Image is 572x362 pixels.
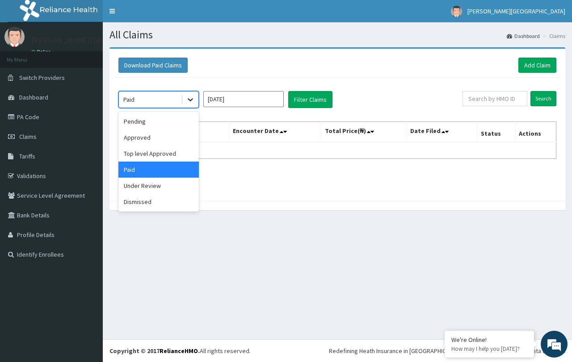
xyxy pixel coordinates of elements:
a: RelianceHMO [160,347,198,355]
th: Date Filed [406,122,477,142]
div: Top level Approved [118,146,199,162]
span: Claims [19,133,37,141]
th: Encounter Date [229,122,321,142]
strong: Copyright © 2017 . [109,347,200,355]
input: Select Month and Year [203,91,284,107]
span: Switch Providers [19,74,65,82]
div: Under Review [118,178,199,194]
textarea: Type your message and hit 'Enter' [4,244,170,275]
div: Approved [118,129,199,146]
a: Online [31,49,53,55]
span: [PERSON_NAME][GEOGRAPHIC_DATA] [467,7,565,15]
input: Search [530,91,556,106]
div: We're Online! [451,336,527,344]
div: Minimize live chat window [147,4,168,26]
p: How may I help you today? [451,345,527,353]
h1: All Claims [109,29,565,41]
span: Dashboard [19,93,48,101]
div: Redefining Heath Insurance in [GEOGRAPHIC_DATA] using Telemedicine and Data Science! [329,346,565,355]
div: Paid [123,95,135,104]
img: d_794563401_company_1708531726252_794563401 [17,45,36,67]
button: Filter Claims [288,91,332,108]
th: Status [477,122,515,142]
img: User Image [451,6,462,17]
input: Search by HMO ID [463,91,527,106]
li: Claims [541,32,565,40]
div: Chat with us now [46,50,150,62]
p: [PERSON_NAME][GEOGRAPHIC_DATA] [31,36,164,44]
a: Dashboard [507,32,540,40]
th: Actions [515,122,556,142]
button: Download Paid Claims [118,58,188,73]
img: User Image [4,27,25,47]
div: Paid [118,162,199,178]
span: We're online! [52,112,123,203]
div: Dismissed [118,194,199,210]
div: Pending [118,113,199,129]
th: Total Price(₦) [321,122,406,142]
a: Add Claim [518,58,556,73]
footer: All rights reserved. [103,339,572,362]
span: Tariffs [19,152,35,160]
